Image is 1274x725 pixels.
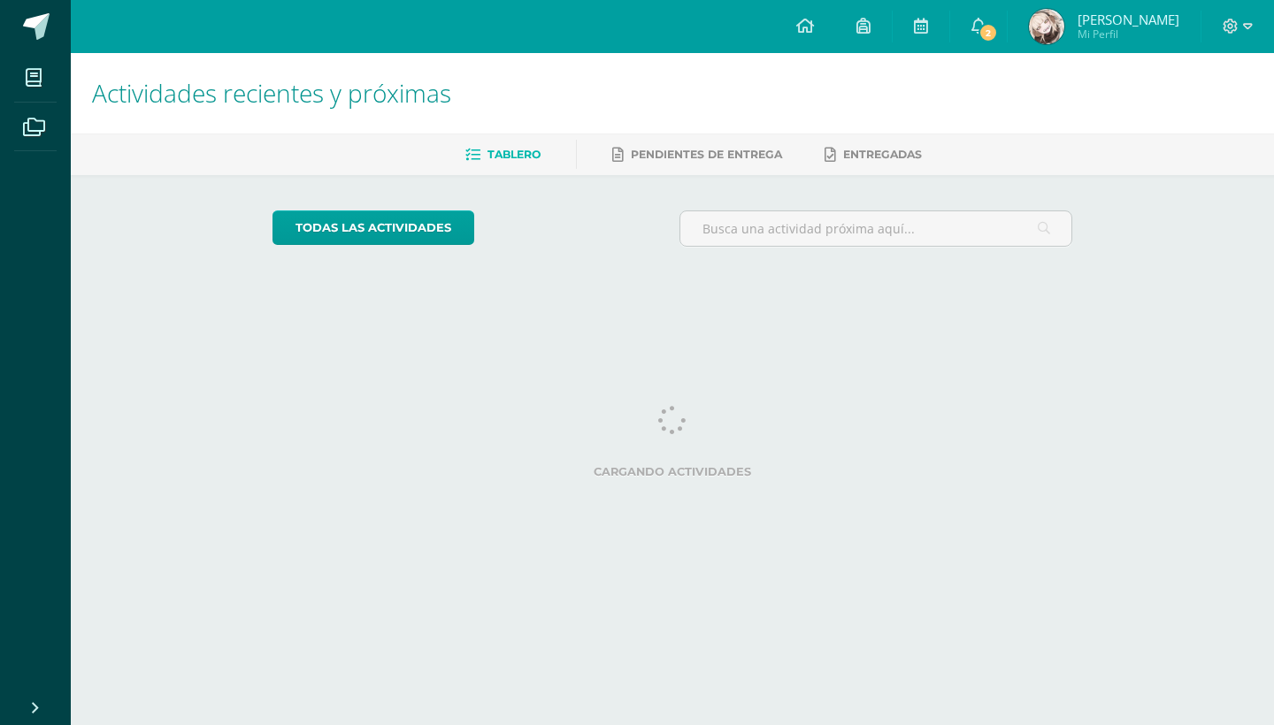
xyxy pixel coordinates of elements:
span: Tablero [487,148,541,161]
span: [PERSON_NAME] [1078,11,1179,28]
a: Pendientes de entrega [612,141,782,169]
a: todas las Actividades [272,210,474,245]
span: 2 [979,23,998,42]
img: 07deca5ba059dadc87c3e2af257f9071.png [1029,9,1064,44]
input: Busca una actividad próxima aquí... [680,211,1072,246]
label: Cargando actividades [272,465,1073,478]
span: Mi Perfil [1078,27,1179,42]
a: Entregadas [825,141,922,169]
span: Actividades recientes y próximas [92,76,451,110]
span: Entregadas [843,148,922,161]
a: Tablero [465,141,541,169]
span: Pendientes de entrega [631,148,782,161]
